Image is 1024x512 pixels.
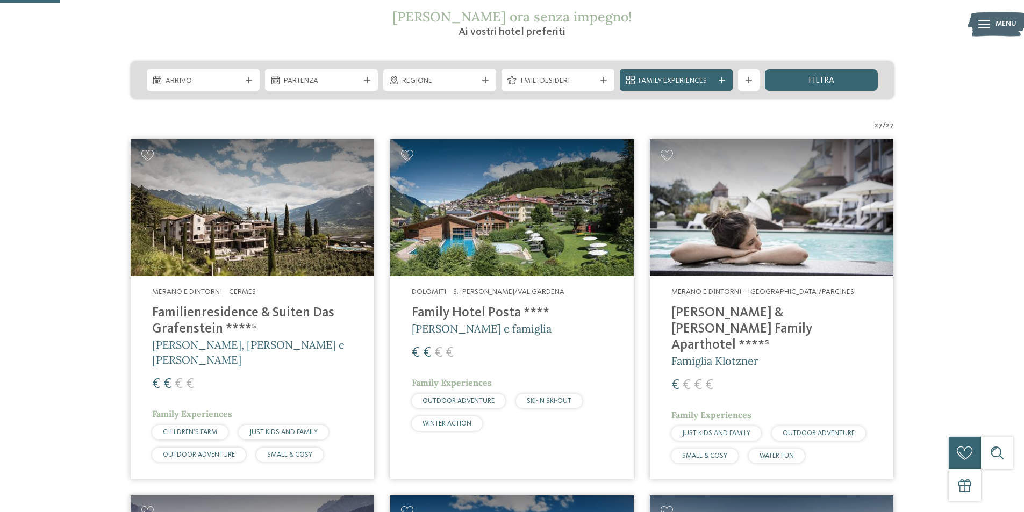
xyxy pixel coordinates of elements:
[683,378,691,392] span: €
[412,305,612,321] h4: Family Hotel Posta ****
[131,139,374,276] img: Cercate un hotel per famiglie? Qui troverete solo i migliori!
[694,378,702,392] span: €
[671,305,872,354] h4: [PERSON_NAME] & [PERSON_NAME] Family Aparthotel ****ˢ
[163,451,235,458] span: OUTDOOR ADVENTURE
[682,452,727,459] span: SMALL & COSY
[412,322,552,335] span: [PERSON_NAME] e famiglia
[175,377,183,391] span: €
[152,305,353,337] h4: Familienresidence & Suiten Das Grafenstein ****ˢ
[423,346,431,360] span: €
[671,409,751,420] span: Family Experiences
[520,76,596,86] span: I miei desideri
[152,377,160,391] span: €
[682,430,750,437] span: JUST KIDS AND FAMILY
[760,452,794,459] span: WATER FUN
[163,429,217,436] span: CHILDREN’S FARM
[267,451,312,458] span: SMALL & COSY
[671,354,758,367] span: Famiglia Klotzner
[875,120,883,131] span: 27
[163,377,171,391] span: €
[446,346,454,360] span: €
[166,76,241,86] span: Arrivo
[131,139,374,479] a: Cercate un hotel per famiglie? Qui troverete solo i migliori! Merano e dintorni – Cermes Familien...
[412,377,492,388] span: Family Experiences
[152,408,232,419] span: Family Experiences
[459,27,565,38] span: Ai vostri hotel preferiti
[527,398,571,405] span: SKI-IN SKI-OUT
[186,377,194,391] span: €
[650,139,893,479] a: Cercate un hotel per famiglie? Qui troverete solo i migliori! Merano e dintorni – [GEOGRAPHIC_DAT...
[392,8,632,25] span: [PERSON_NAME] ora senza impegno!
[284,76,359,86] span: Partenza
[883,120,886,131] span: /
[783,430,855,437] span: OUTDOOR ADVENTURE
[671,378,679,392] span: €
[639,76,714,86] span: Family Experiences
[249,429,318,436] span: JUST KIDS AND FAMILY
[705,378,713,392] span: €
[412,346,420,360] span: €
[152,288,256,295] span: Merano e dintorni – Cermes
[402,76,477,86] span: Regione
[423,398,495,405] span: OUTDOOR ADVENTURE
[650,139,893,276] img: Cercate un hotel per famiglie? Qui troverete solo i migliori!
[671,288,854,295] span: Merano e dintorni – [GEOGRAPHIC_DATA]/Parcines
[808,76,834,85] span: filtra
[390,139,634,276] img: Cercate un hotel per famiglie? Qui troverete solo i migliori!
[412,288,564,295] span: Dolomiti – S. [PERSON_NAME]/Val Gardena
[423,420,471,427] span: WINTER ACTION
[434,346,442,360] span: €
[152,338,345,366] span: [PERSON_NAME], [PERSON_NAME] e [PERSON_NAME]
[886,120,894,131] span: 27
[390,139,634,479] a: Cercate un hotel per famiglie? Qui troverete solo i migliori! Dolomiti – S. [PERSON_NAME]/Val Gar...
